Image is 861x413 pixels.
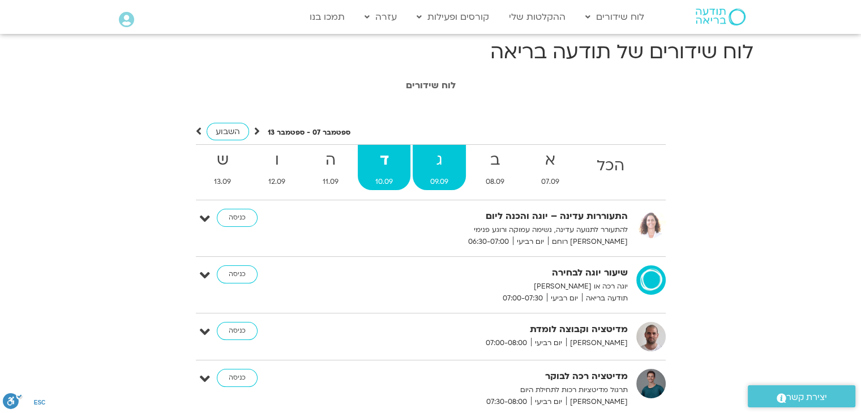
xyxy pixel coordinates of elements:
a: השבוע [207,123,249,140]
span: [PERSON_NAME] רוחם [548,236,628,248]
strong: התעוררות עדינה – יוגה והכנה ליום [350,209,628,224]
a: הכל [579,145,642,190]
strong: הכל [579,153,642,179]
a: כניסה [217,322,258,340]
span: [PERSON_NAME] [566,396,628,408]
a: ג09.09 [413,145,466,190]
span: יום רביעי [547,292,582,304]
span: 10.09 [358,176,410,188]
p: תרגול מדיטציות רכות לתחילת היום [350,384,628,396]
p: ספטמבר 07 - ספטמבר 13 [268,127,350,139]
a: יצירת קשר [748,385,855,407]
strong: ו [251,148,303,173]
a: ההקלטות שלי [503,6,571,28]
p: להתעורר לתנועה עדינה, נשימה עמוקה ורוגע פנימי [350,224,628,236]
span: השבוע [216,126,240,137]
a: כניסה [217,265,258,283]
span: יום רביעי [531,396,566,408]
span: 06:30-07:00 [464,236,513,248]
span: 07:00-08:00 [482,337,531,349]
strong: מדיטציה וקבוצה לומדת [350,322,628,337]
span: 13.09 [197,176,249,188]
span: 12.09 [251,176,303,188]
span: יצירת קשר [786,390,827,405]
span: 07:30-08:00 [482,396,531,408]
h1: לוח שידורים של תודעה בריאה [108,38,753,66]
strong: א [524,148,577,173]
strong: ד [358,148,410,173]
a: ו12.09 [251,145,303,190]
strong: ה [305,148,356,173]
a: ש13.09 [197,145,249,190]
span: תודעה בריאה [582,292,628,304]
span: 07.09 [524,176,577,188]
span: [PERSON_NAME] [566,337,628,349]
p: יוגה רכה או [PERSON_NAME] [350,281,628,292]
strong: ג [413,148,466,173]
strong: ש [197,148,249,173]
strong: שיעור יוגה לבחירה [350,265,628,281]
a: לוח שידורים [580,6,650,28]
span: יום רביעי [513,236,548,248]
a: ב08.09 [468,145,522,190]
span: 07:00-07:30 [499,292,547,304]
a: כניסה [217,209,258,227]
span: יום רביעי [531,337,566,349]
img: תודעה בריאה [696,8,746,25]
a: קורסים ופעילות [411,6,495,28]
a: א07.09 [524,145,577,190]
span: 11.09 [305,176,356,188]
strong: מדיטציה רכה לבוקר [350,369,628,384]
a: תמכו בנו [304,6,350,28]
a: כניסה [217,369,258,387]
a: ד10.09 [358,145,410,190]
span: 08.09 [468,176,522,188]
span: 09.09 [413,176,466,188]
strong: ב [468,148,522,173]
a: עזרה [359,6,402,28]
a: ה11.09 [305,145,356,190]
h1: לוח שידורים [114,80,748,91]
